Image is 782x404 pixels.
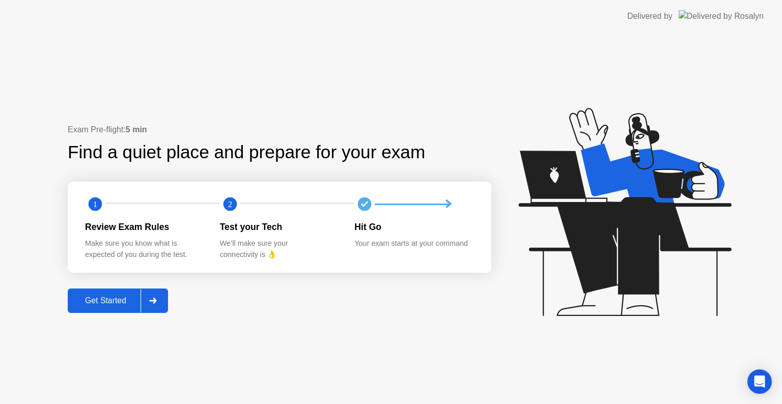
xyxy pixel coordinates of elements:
[68,288,168,313] button: Get Started
[68,124,491,136] div: Exam Pre-flight:
[85,238,204,260] div: Make sure you know what is expected of you during the test.
[71,296,141,305] div: Get Started
[220,238,339,260] div: We’ll make sure your connectivity is 👌
[126,125,147,134] b: 5 min
[68,139,427,166] div: Find a quiet place and prepare for your exam
[93,199,97,209] text: 1
[85,220,204,234] div: Review Exam Rules
[627,10,673,22] div: Delivered by
[220,220,339,234] div: Test your Tech
[679,10,764,22] img: Delivered by Rosalyn
[228,199,232,209] text: 2
[354,220,473,234] div: Hit Go
[747,369,772,394] div: Open Intercom Messenger
[354,238,473,249] div: Your exam starts at your command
